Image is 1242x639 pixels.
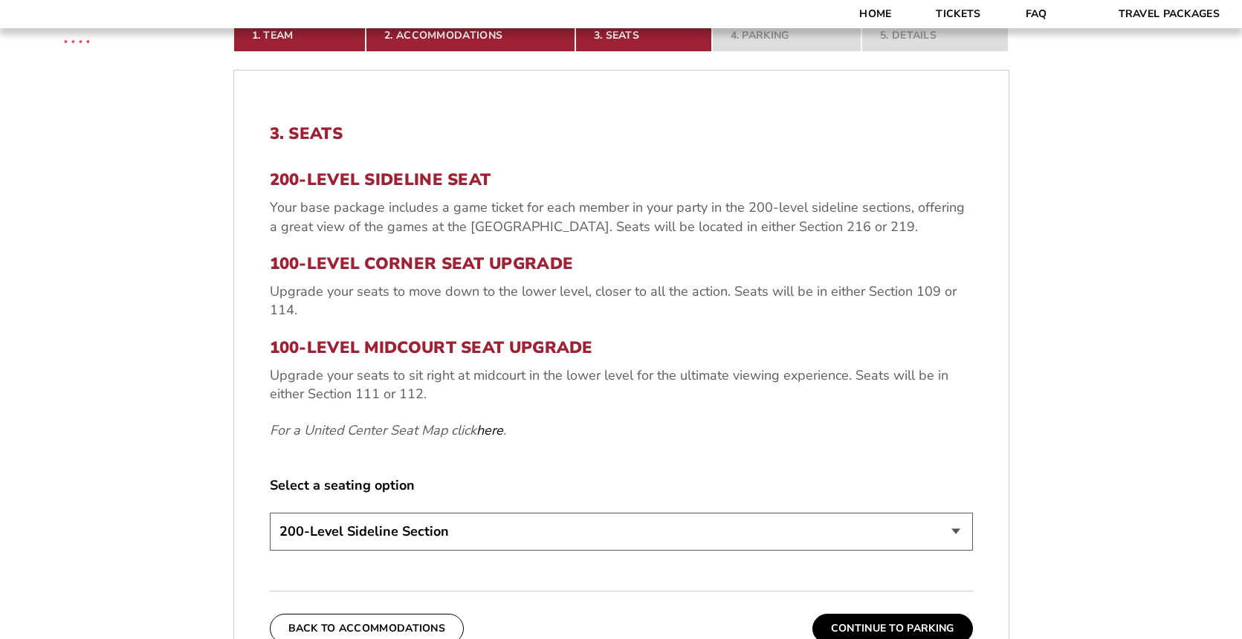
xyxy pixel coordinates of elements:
p: Upgrade your seats to sit right at midcourt in the lower level for the ultimate viewing experienc... [270,366,973,403]
p: Your base package includes a game ticket for each member in your party in the 200-level sideline ... [270,198,973,236]
a: 2. Accommodations [366,19,575,52]
h3: 100-Level Corner Seat Upgrade [270,254,973,273]
p: Upgrade your seats to move down to the lower level, closer to all the action. Seats will be in ei... [270,282,973,319]
a: here [476,421,503,440]
img: CBS Sports Thanksgiving Classic [45,7,109,72]
em: For a United Center Seat Map click . [270,421,506,439]
h3: 200-Level Sideline Seat [270,170,973,189]
label: Select a seating option [270,476,973,495]
a: 1. Team [233,19,366,52]
h2: 3. Seats [270,124,973,143]
h3: 100-Level Midcourt Seat Upgrade [270,338,973,357]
